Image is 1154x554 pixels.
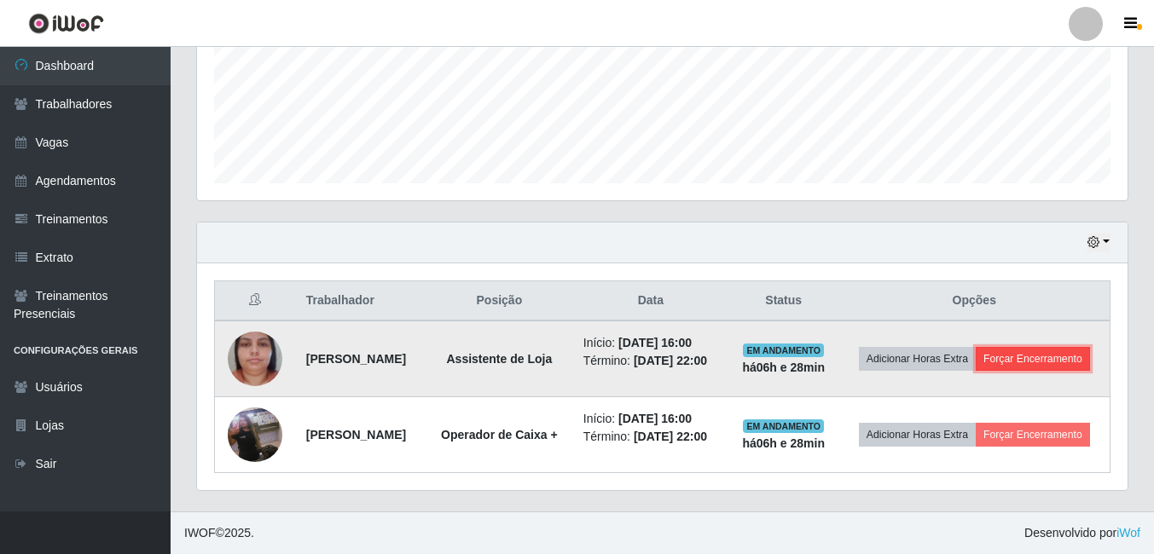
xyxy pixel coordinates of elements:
[976,347,1090,371] button: Forçar Encerramento
[1024,524,1140,542] span: Desenvolvido por
[583,410,718,428] li: Início:
[583,428,718,446] li: Término:
[618,412,692,425] time: [DATE] 16:00
[306,428,406,441] strong: [PERSON_NAME]
[743,343,824,357] span: EM ANDAMENTO
[228,310,282,407] img: 1752158526360.jpeg
[859,423,976,447] button: Adicionar Horas Extra
[859,347,976,371] button: Adicionar Horas Extra
[184,526,216,540] span: IWOF
[618,336,692,349] time: [DATE] 16:00
[573,281,728,321] th: Data
[583,334,718,352] li: Início:
[184,524,254,542] span: © 2025 .
[976,423,1090,447] button: Forçar Encerramento
[634,354,707,367] time: [DATE] 22:00
[306,352,406,366] strong: [PERSON_NAME]
[1116,526,1140,540] a: iWof
[743,419,824,433] span: EM ANDAMENTO
[742,436,825,450] strong: há 06 h e 28 min
[426,281,573,321] th: Posição
[447,352,553,366] strong: Assistente de Loja
[839,281,1111,321] th: Opções
[228,386,282,483] img: 1725070298663.jpeg
[728,281,839,321] th: Status
[634,430,707,443] time: [DATE] 22:00
[441,428,558,441] strong: Operador de Caixa +
[296,281,426,321] th: Trabalhador
[28,13,104,34] img: CoreUI Logo
[742,361,825,374] strong: há 06 h e 28 min
[583,352,718,370] li: Término:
